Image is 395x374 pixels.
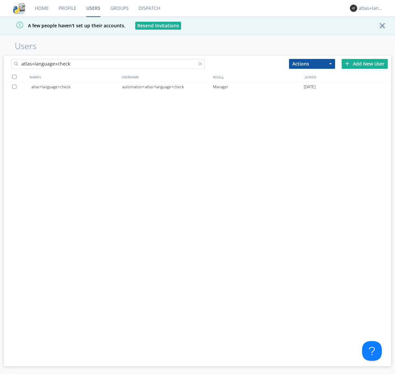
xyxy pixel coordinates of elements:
div: Add New User [342,59,388,69]
button: Resend Invitations [135,22,181,30]
div: JOINED [303,72,395,82]
button: Actions [289,59,335,69]
div: atlas+language+check [31,82,122,92]
div: ROLE [211,72,303,82]
div: USERNAME [120,72,212,82]
input: Search users [11,59,205,69]
div: atlas+language+check [359,5,383,12]
img: plus.svg [345,61,350,66]
iframe: Toggle Customer Support [362,341,382,361]
span: [DATE] [304,82,316,92]
span: A few people haven't set up their accounts. [5,22,125,29]
div: Manager [213,82,304,92]
img: cddb5a64eb264b2086981ab96f4c1ba7 [13,2,25,14]
div: automation+atlas+language+check [122,82,213,92]
a: atlas+language+checkautomation+atlas+language+checkManager[DATE] [4,82,391,92]
div: NAMES [28,72,120,82]
img: 373638.png [350,5,357,12]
